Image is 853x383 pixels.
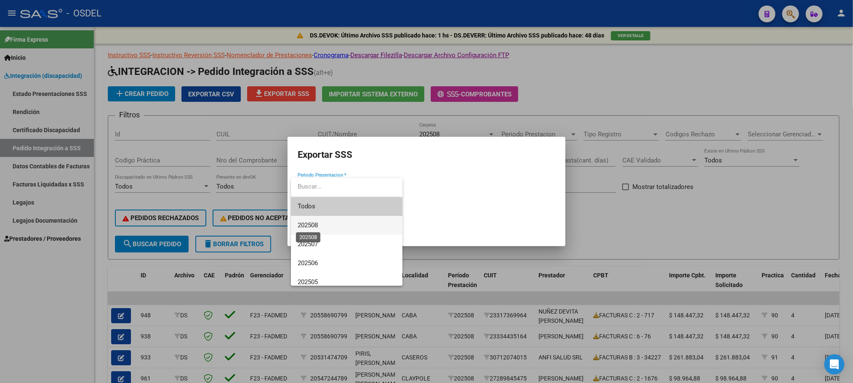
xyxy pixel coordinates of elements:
span: 202507 [298,240,318,248]
span: 202508 [298,221,318,229]
div: Open Intercom Messenger [824,354,845,375]
input: dropdown search [291,177,400,196]
span: Todos [298,197,396,216]
span: 202506 [298,259,318,267]
span: 202505 [298,278,318,286]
